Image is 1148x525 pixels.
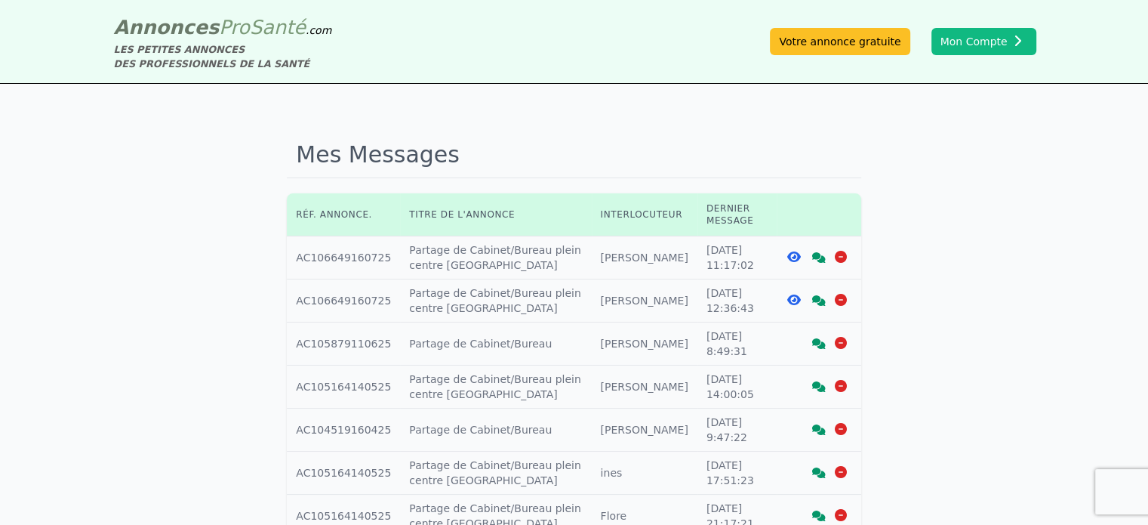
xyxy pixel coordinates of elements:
td: [DATE] 9:47:22 [697,409,777,452]
td: [DATE] 11:17:02 [697,236,777,279]
th: Interlocuteur [592,193,697,236]
td: [DATE] 14:00:05 [697,366,777,409]
span: Santé [250,16,306,39]
i: Supprimer la discussion [835,294,847,306]
span: Pro [219,16,250,39]
td: AC105164140525 [287,366,400,409]
td: [PERSON_NAME] [592,366,697,409]
i: Voir la discussion [812,425,826,435]
td: [DATE] 17:51:23 [697,452,777,495]
i: Voir la discussion [812,511,826,521]
i: Voir la discussion [812,468,826,478]
i: Supprimer la discussion [835,466,847,478]
i: Voir l'annonce [786,251,800,263]
td: AC106649160725 [287,236,400,279]
i: Supprimer la discussion [835,251,847,263]
td: AC105164140525 [287,452,400,495]
i: Supprimer la discussion [835,380,847,392]
th: Titre de l'annonce [400,193,591,236]
span: .com [306,24,331,36]
a: Votre annonce gratuite [770,28,909,55]
i: Voir la discussion [812,381,826,392]
span: Annonces [114,16,220,39]
td: Partage de Cabinet/Bureau plein centre [GEOGRAPHIC_DATA] [400,279,591,323]
td: [DATE] 12:36:43 [697,279,777,323]
td: Partage de Cabinet/Bureau [400,323,591,366]
i: Voir la discussion [812,338,826,349]
i: Voir l'annonce [786,294,800,306]
i: Supprimer la discussion [835,423,847,435]
i: Supprimer la discussion [835,337,847,349]
td: [PERSON_NAME] [592,323,697,366]
a: AnnoncesProSanté.com [114,16,332,39]
td: AC106649160725 [287,279,400,323]
button: Mon Compte [931,28,1036,55]
i: Supprimer la discussion [835,509,847,521]
td: AC104519160425 [287,409,400,452]
th: Réf. annonce. [287,193,400,236]
td: Partage de Cabinet/Bureau plein centre [GEOGRAPHIC_DATA] [400,236,591,279]
td: Partage de Cabinet/Bureau plein centre [GEOGRAPHIC_DATA] [400,366,591,409]
th: Dernier message [697,193,777,236]
div: LES PETITES ANNONCES DES PROFESSIONNELS DE LA SANTÉ [114,42,332,71]
i: Voir la discussion [812,295,826,306]
i: Voir la discussion [812,252,826,263]
td: [PERSON_NAME] [592,279,697,323]
td: Partage de Cabinet/Bureau plein centre [GEOGRAPHIC_DATA] [400,452,591,495]
td: Partage de Cabinet/Bureau [400,409,591,452]
td: [PERSON_NAME] [592,236,697,279]
td: ines [592,452,697,495]
td: [DATE] 8:49:31 [697,323,777,366]
td: AC105879110625 [287,323,400,366]
td: [PERSON_NAME] [592,409,697,452]
h1: Mes Messages [287,132,861,178]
